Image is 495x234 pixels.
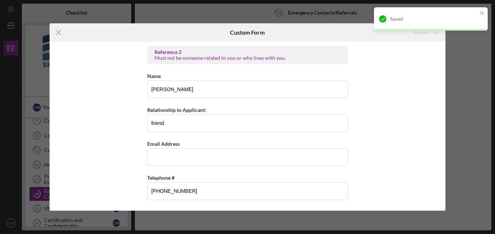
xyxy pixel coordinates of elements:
button: close [480,10,485,17]
label: Name [147,73,161,79]
div: Saved [390,16,478,22]
h6: Custom Form [230,29,265,36]
label: Relationship to Applicant: [147,107,206,113]
div: Reference 2 [155,49,340,55]
label: Telephone # [147,175,175,181]
div: Must not be someone related to you or who lives with you. [155,55,340,61]
label: Email Address [147,141,180,147]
